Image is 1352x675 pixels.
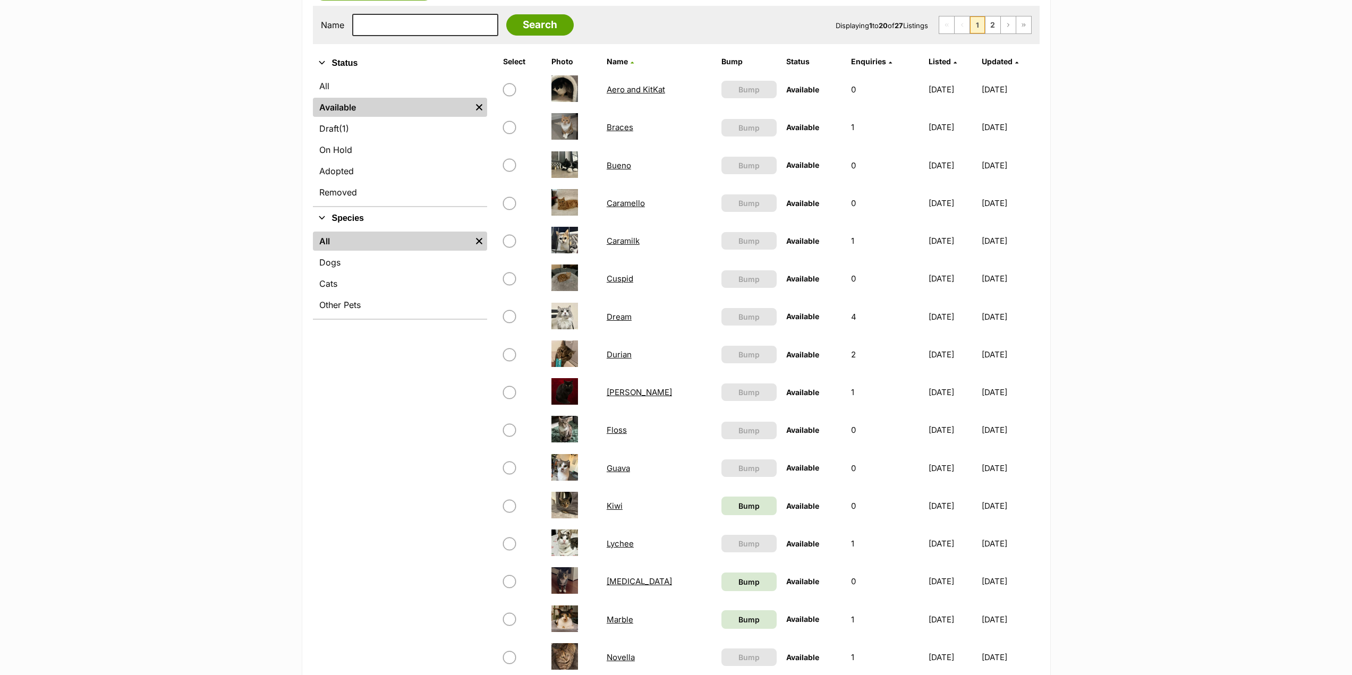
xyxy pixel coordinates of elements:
a: Cats [313,274,487,293]
td: [DATE] [924,185,981,221]
span: Available [786,501,819,510]
span: Bump [738,500,760,511]
button: Bump [721,308,777,326]
a: Last page [1016,16,1031,33]
span: Bump [738,538,760,549]
a: Available [313,98,471,117]
span: Bump [738,160,760,171]
button: Bump [721,157,777,174]
td: 0 [847,147,923,184]
td: [DATE] [924,450,981,486]
td: [DATE] [924,525,981,562]
td: [DATE] [982,525,1038,562]
span: translation missing: en.admin.listings.index.attributes.enquiries [851,57,886,66]
td: [DATE] [924,336,981,373]
td: 1 [847,109,923,146]
a: All [313,76,487,96]
a: Enquiries [851,57,892,66]
span: Available [786,236,819,245]
span: Displaying to of Listings [836,21,928,30]
td: [DATE] [924,109,981,146]
td: [DATE] [982,336,1038,373]
span: Bump [738,425,760,436]
td: [DATE] [982,71,1038,108]
span: Bump [738,576,760,587]
button: Status [313,56,487,70]
th: Select [499,53,546,70]
a: Aero and KitKat [607,84,665,95]
td: [DATE] [982,563,1038,600]
a: Listed [929,57,957,66]
a: Dream [607,312,632,322]
span: Previous page [955,16,970,33]
span: Bump [738,311,760,322]
a: Remove filter [471,98,487,117]
span: Listed [929,57,951,66]
span: (1) [339,122,349,135]
button: Bump [721,459,777,477]
td: [DATE] [924,488,981,524]
td: [DATE] [924,563,981,600]
td: 0 [847,260,923,297]
td: [DATE] [924,223,981,259]
td: 0 [847,563,923,600]
a: Bueno [607,160,631,170]
span: Bump [738,349,760,360]
span: Bump [738,614,760,625]
strong: 20 [879,21,888,30]
td: [DATE] [924,298,981,335]
a: Dogs [313,253,487,272]
a: Durian [607,349,632,360]
a: Removed [313,183,487,202]
span: Bump [738,122,760,133]
a: Other Pets [313,295,487,314]
button: Species [313,211,487,225]
td: [DATE] [982,298,1038,335]
td: [DATE] [982,147,1038,184]
a: Guava [607,463,630,473]
span: Available [786,199,819,208]
span: Bump [738,274,760,285]
td: 2 [847,336,923,373]
button: Bump [721,535,777,552]
a: Adopted [313,161,487,181]
strong: 1 [869,21,872,30]
th: Status [782,53,846,70]
span: First page [939,16,954,33]
td: [DATE] [924,147,981,184]
a: All [313,232,471,251]
td: [DATE] [982,601,1038,638]
button: Bump [721,119,777,136]
td: [DATE] [982,374,1038,411]
span: Available [786,463,819,472]
span: Name [607,57,628,66]
a: Caramello [607,198,645,208]
td: [DATE] [982,109,1038,146]
span: Bump [738,235,760,246]
span: Bump [738,387,760,398]
button: Bump [721,422,777,439]
span: Updated [982,57,1013,66]
td: 0 [847,488,923,524]
span: Bump [738,652,760,663]
a: Bump [721,610,777,629]
a: Novella [607,652,635,662]
a: Next page [1001,16,1016,33]
a: Floss [607,425,627,435]
a: Marble [607,614,633,625]
td: [DATE] [924,71,981,108]
td: [DATE] [982,260,1038,297]
th: Bump [717,53,781,70]
div: Status [313,74,487,206]
td: [DATE] [982,488,1038,524]
td: [DATE] [982,450,1038,486]
span: Available [786,160,819,169]
button: Bump [721,270,777,288]
button: Bump [721,346,777,363]
span: Page 1 [970,16,985,33]
td: [DATE] [924,260,981,297]
span: Bump [738,463,760,474]
td: 0 [847,450,923,486]
td: [DATE] [924,412,981,448]
td: [DATE] [982,223,1038,259]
